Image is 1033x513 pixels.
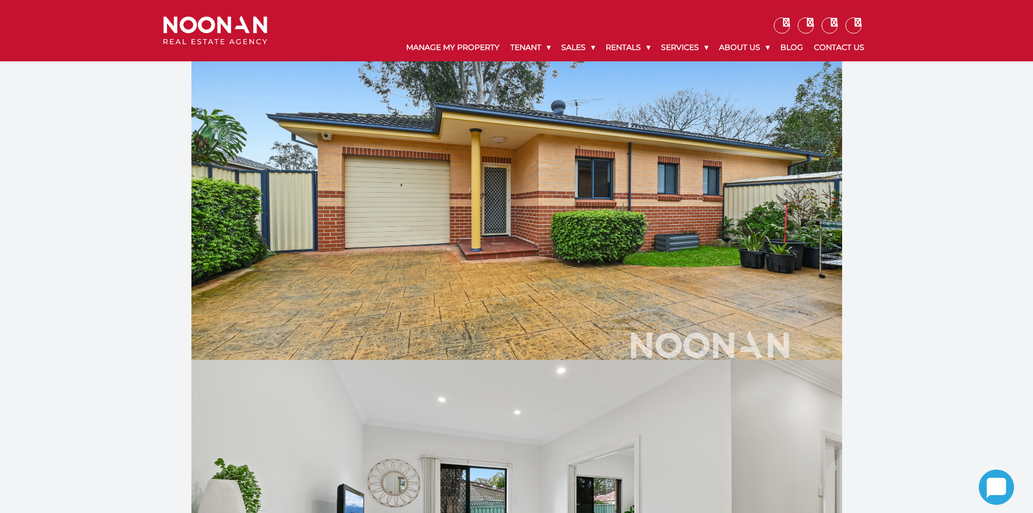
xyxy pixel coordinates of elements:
a: About Us [714,34,775,61]
a: Blog [775,34,809,61]
a: Rentals [600,34,656,61]
img: Noonan Real Estate Agency [163,16,267,45]
a: Services [656,34,714,61]
a: Tenant [505,34,556,61]
a: Sales [556,34,600,61]
a: Manage My Property [401,34,505,61]
a: Contact Us [809,34,870,61]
